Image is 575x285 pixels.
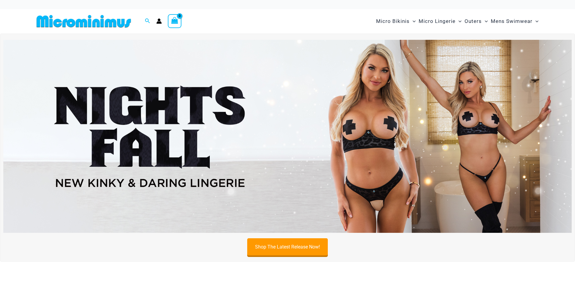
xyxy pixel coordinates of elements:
[417,12,463,30] a: Micro LingerieMenu ToggleMenu Toggle
[465,14,482,29] span: Outers
[489,12,540,30] a: Mens SwimwearMenu ToggleMenu Toggle
[376,14,410,29] span: Micro Bikinis
[410,14,416,29] span: Menu Toggle
[156,18,162,24] a: Account icon link
[375,12,417,30] a: Micro BikinisMenu ToggleMenu Toggle
[455,14,462,29] span: Menu Toggle
[532,14,538,29] span: Menu Toggle
[419,14,455,29] span: Micro Lingerie
[247,238,328,255] a: Shop The Latest Release Now!
[491,14,532,29] span: Mens Swimwear
[463,12,489,30] a: OutersMenu ToggleMenu Toggle
[374,11,541,31] nav: Site Navigation
[168,14,182,28] a: View Shopping Cart, empty
[3,40,572,233] img: Night's Fall Silver Leopard Pack
[482,14,488,29] span: Menu Toggle
[145,17,150,25] a: Search icon link
[34,14,133,28] img: MM SHOP LOGO FLAT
